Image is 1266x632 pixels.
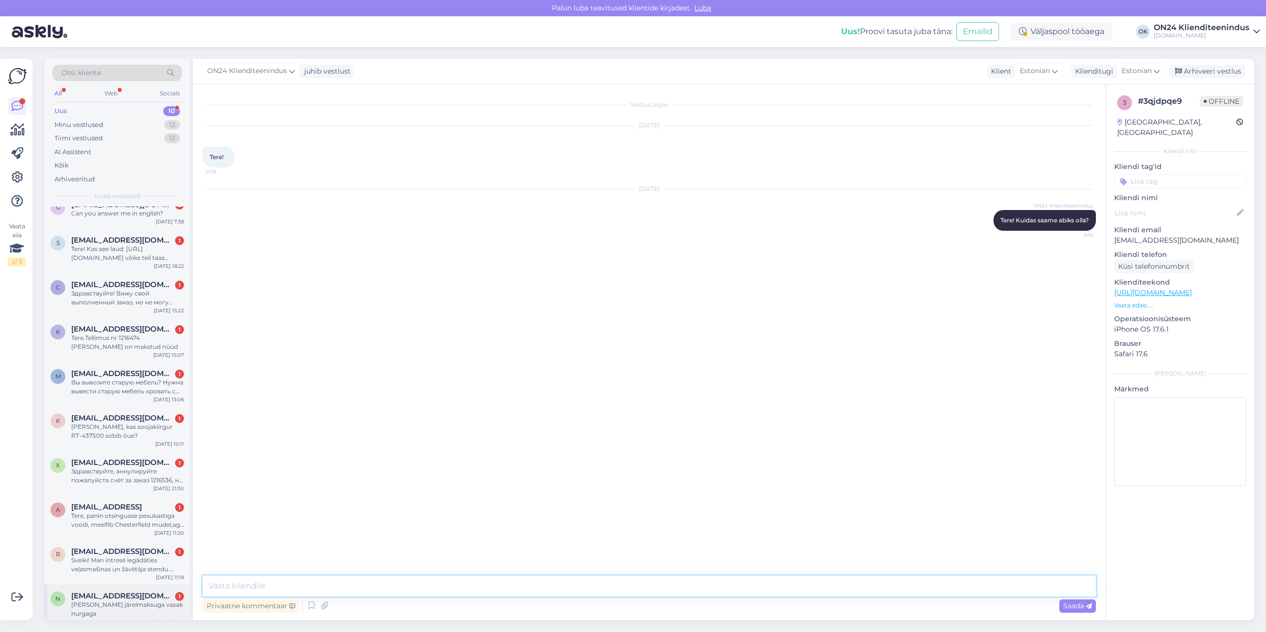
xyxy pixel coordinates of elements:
[841,27,860,36] b: Uus!
[175,325,184,334] div: 1
[164,120,180,130] div: 12
[175,236,184,245] div: 1
[206,168,243,175] span: 0:29
[55,595,60,602] span: n
[8,257,26,266] div: 2 / 3
[1200,96,1243,107] span: Offline
[55,373,61,380] span: m
[1122,66,1152,77] span: Estonian
[841,26,952,38] div: Proovi tasuta juba täna:
[154,529,184,537] div: [DATE] 11:20
[71,414,174,422] span: kadri@kta.ee
[1117,117,1236,138] div: [GEOGRAPHIC_DATA], [GEOGRAPHIC_DATA]
[71,556,184,574] div: Sveiki! Man intresē iegādāties veļasmašīnas un žāvētāja stendu. Diemžēl nesaprotu ne Igauņu valod...
[1034,202,1093,210] span: ON24 Klienditeenindus
[207,66,287,77] span: ON24 Klienditeenindus
[175,459,184,467] div: 1
[71,289,184,307] div: Здравствуйте! Вижу свой выполненный заказ, но не могу перейти на страницу товара. Хотела уточнить...
[154,307,184,314] div: [DATE] 15:22
[210,153,224,161] span: Tere!
[1169,65,1245,78] div: Arhiveeri vestlus
[54,161,69,170] div: Kõik
[71,511,184,529] div: Tere, panin otsinguase pesukastiga voodi, meelfib Chesterfield mudel,aga ei näe, et sellel oleks ...
[61,68,101,78] span: Otsi kliente
[1000,216,1089,224] span: Tere! Kuidas saame abiks olla?
[1114,324,1246,335] p: iPhone OS 17.6.1
[102,87,120,100] div: Web
[175,414,184,423] div: 1
[1071,66,1113,77] div: Klienditugi
[1114,369,1246,378] div: [PERSON_NAME]
[8,222,26,266] div: Vaata siia
[987,66,1011,77] div: Klient
[71,280,174,289] span: catandra@vk.com
[1020,66,1050,77] span: Estonian
[164,133,180,143] div: 12
[1056,231,1093,239] span: 8:16
[1114,235,1246,246] p: [EMAIL_ADDRESS][DOMAIN_NAME]
[56,204,60,211] span: g
[71,369,174,378] span: mrngoldman@gmail.com
[1154,32,1249,40] div: [DOMAIN_NAME]
[71,467,184,485] div: Здравствуйте, аннулируйте пожалуйста счёт за заказ 1216536, не верно выбран товар
[1114,174,1246,189] input: Lisa tag
[1114,314,1246,324] p: Operatsioonisüsteem
[1123,99,1127,106] span: 3
[1114,225,1246,235] p: Kliendi email
[71,458,174,467] span: xxx7770@mail.ru
[54,174,95,184] div: Arhiveeritud
[158,87,182,100] div: Socials
[1114,301,1246,310] p: Vaata edasi ...
[1115,208,1235,218] input: Lisa nimi
[56,506,60,513] span: a
[203,599,299,613] div: Privaatne kommentaar
[175,370,184,379] div: 1
[1063,601,1092,610] span: Saada
[956,22,999,41] button: Emailid
[1154,24,1249,32] div: ON24 Klienditeenindus
[203,184,1096,193] div: [DATE]
[157,618,184,626] div: [DATE] 9:21
[56,284,60,291] span: c
[154,262,184,270] div: [DATE] 18:22
[54,133,103,143] div: Tiimi vestlused
[71,600,184,618] div: [PERSON_NAME] järelmaksuga vasak nurgaga
[163,106,180,116] div: 10
[153,351,184,359] div: [DATE] 15:07
[8,67,27,85] img: Askly Logo
[175,592,184,601] div: 1
[156,218,184,225] div: [DATE] 7:38
[1114,338,1246,349] p: Brauser
[691,3,714,12] span: Luba
[1114,384,1246,394] p: Märkmed
[71,503,142,511] span: arusookatlin@gmail.con
[203,100,1096,109] div: Vestlus algas
[71,209,184,218] div: Can you answer me in english?
[1136,25,1150,39] div: OK
[300,66,351,77] div: juhib vestlust
[1114,288,1192,297] a: [URL][DOMAIN_NAME]
[71,422,184,440] div: [PERSON_NAME], kas soojakiirgur RT-437500 sobib õue?
[56,239,60,247] span: s
[175,281,184,290] div: 1
[1114,260,1194,273] div: Küsi telefoninumbrit
[1114,162,1246,172] p: Kliendi tag'id
[71,236,174,245] span: siimjuks@gmail.com
[56,328,60,336] span: k
[54,120,103,130] div: Minu vestlused
[71,334,184,351] div: Tere.Tellimus nr 1216474 [PERSON_NAME] on makstud nüüd
[71,591,174,600] span: nijole5220341@gmail.com
[1114,147,1246,156] div: Kliendi info
[1011,23,1112,41] div: Väljaspool tööaega
[1114,193,1246,203] p: Kliendi nimi
[54,106,67,116] div: Uus
[1114,349,1246,359] p: Safari 17.6
[54,147,91,157] div: AI Assistent
[56,462,60,469] span: x
[203,121,1096,130] div: [DATE]
[1114,250,1246,260] p: Kliendi telefon
[71,378,184,396] div: Вы вывозите старую мебель? Нужна вывести старую мебель кровать с матрасами?
[71,547,174,556] span: raivis.rukeris@gmail.com
[1154,24,1260,40] a: ON24 Klienditeenindus[DOMAIN_NAME]
[153,485,184,492] div: [DATE] 21:30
